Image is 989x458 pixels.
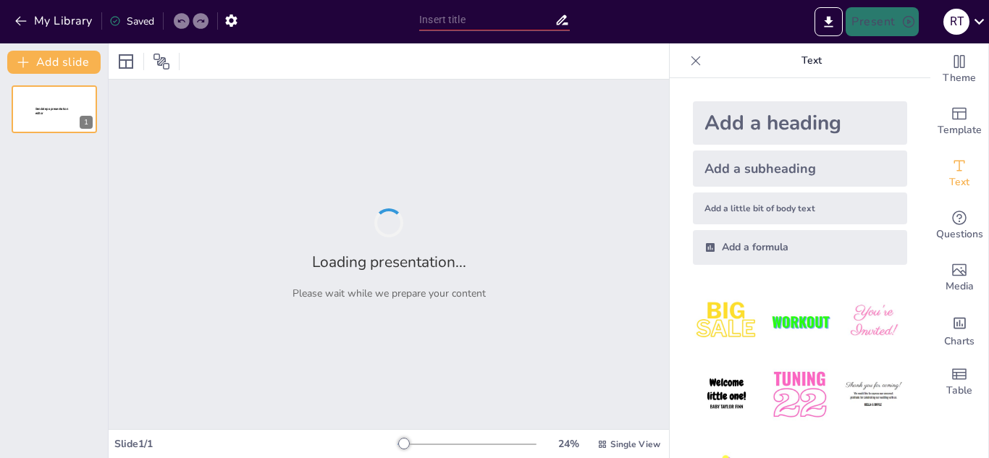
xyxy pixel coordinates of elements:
button: My Library [11,9,98,33]
span: Theme [943,70,976,86]
img: 2.jpeg [766,288,833,355]
span: Table [946,383,972,399]
img: 3.jpeg [840,288,907,355]
span: Single View [610,438,660,450]
div: 1 [80,116,93,129]
span: Charts [944,334,975,349]
div: Add text boxes [930,148,988,200]
div: Slide 1 / 1 [114,437,397,451]
span: Sendsteps presentation editor [35,107,68,115]
button: Add slide [7,51,101,74]
button: Present [846,7,918,36]
div: Add ready made slides [930,96,988,148]
p: Text [707,43,916,78]
span: Text [949,174,969,190]
div: Add charts and graphs [930,304,988,356]
img: 4.jpeg [693,361,760,428]
img: 5.jpeg [766,361,833,428]
span: Questions [936,226,983,242]
div: Add a subheading [693,150,907,187]
div: Saved [109,14,154,28]
div: Layout [114,50,138,73]
img: 1.jpeg [693,288,760,355]
span: Template [938,122,982,138]
button: R T [943,7,969,36]
div: Get real-time input from your audience [930,200,988,252]
div: Add a formula [693,230,907,265]
div: Add a table [930,356,988,408]
div: Change the overall theme [930,43,988,96]
img: 6.jpeg [840,361,907,428]
div: 1 [12,85,97,133]
span: Media [946,279,974,294]
span: Position [153,53,170,70]
input: Insert title [419,9,555,30]
div: 24 % [551,437,586,451]
div: Add a heading [693,101,907,145]
p: Please wait while we prepare your content [293,287,486,300]
button: Export to PowerPoint [815,7,843,36]
div: Add a little bit of body text [693,192,907,224]
h2: Loading presentation... [312,252,466,272]
div: Add images, graphics, shapes or video [930,252,988,304]
div: R T [943,9,969,35]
